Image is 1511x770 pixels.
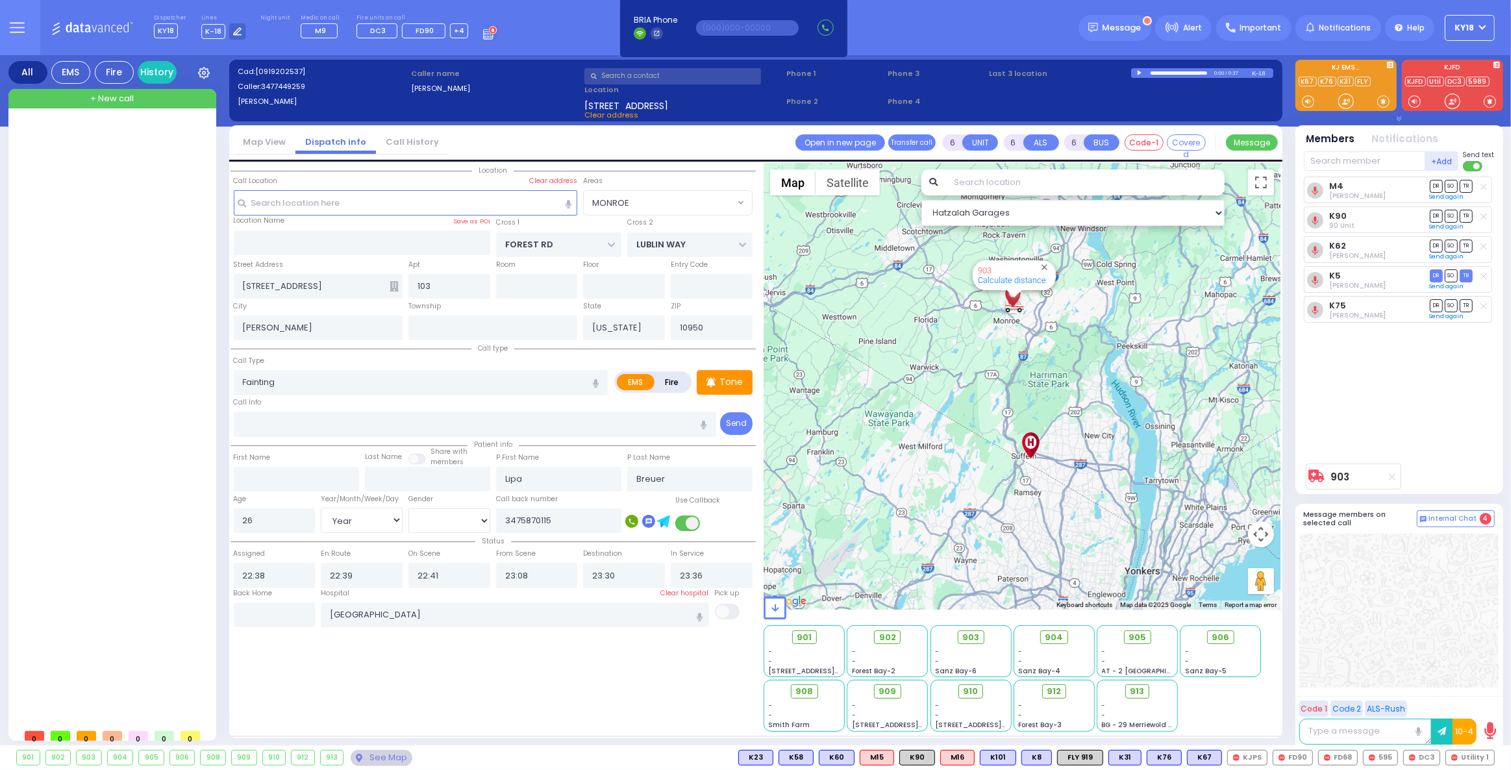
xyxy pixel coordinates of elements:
a: Send again [1430,312,1464,320]
div: K31 [1108,750,1142,765]
label: Last 3 location [989,68,1131,79]
a: Dispatch info [295,136,376,148]
div: 0:00 [1214,66,1225,81]
div: Utility 1 [1445,750,1495,765]
label: City [234,301,247,312]
label: Call back number [496,494,558,504]
span: 909 [879,685,896,698]
a: 903 [1330,472,1349,482]
span: K-18 [201,24,225,39]
label: Call Info [234,397,262,408]
label: Last Name [365,452,402,462]
span: - [1185,656,1189,666]
label: Entry Code [671,260,708,270]
label: Cross 2 [627,217,653,228]
label: Assigned [234,549,266,559]
span: 4 [1480,513,1492,525]
a: Open in new page [795,134,885,151]
label: In Service [671,549,704,559]
div: FLY 919 [1057,750,1103,765]
div: K23 [738,750,773,765]
label: Save as POI [453,217,490,226]
label: Gender [408,494,433,504]
div: 908 [201,751,225,765]
a: K62 [1329,241,1346,251]
button: KY18 [1445,15,1495,41]
span: Important [1240,22,1281,34]
span: 905 [1129,631,1146,644]
span: Forest Bay-2 [852,666,895,676]
span: - [1018,656,1022,666]
span: FD90 [416,25,434,36]
span: 904 [1045,631,1063,644]
input: (000)000-00000 [696,20,799,36]
button: Internal Chat 4 [1417,510,1495,527]
label: [PERSON_NAME] [411,83,580,94]
div: Good Samaritan Hospital [1019,432,1042,458]
span: members [431,457,464,467]
button: Map camera controls [1248,521,1274,547]
a: Send again [1430,282,1464,290]
span: 90 Unit [1329,221,1355,230]
button: Code-1 [1125,134,1164,151]
label: EMS [617,374,655,390]
span: DR [1430,180,1443,192]
div: 906 [170,751,195,765]
div: K90 [899,750,935,765]
label: P Last Name [627,453,670,463]
span: 902 [879,631,896,644]
span: [STREET_ADDRESS][PERSON_NAME] [769,666,892,676]
label: Age [234,494,247,504]
span: + New call [90,92,134,105]
span: 0 [77,731,96,741]
span: Internal Chat [1429,514,1477,523]
label: On Scene [408,549,440,559]
span: - [769,701,773,710]
img: red-radio-icon.svg [1369,754,1375,761]
span: Clear address [584,110,638,120]
div: ALS [860,750,894,765]
label: Township [408,301,441,312]
button: Send [720,412,753,435]
span: KY18 [154,23,178,38]
label: [PERSON_NAME] [238,96,406,107]
a: K75 [1329,301,1346,310]
a: K90 [1329,211,1347,221]
span: - [1102,710,1106,720]
span: [STREET_ADDRESS][PERSON_NAME] [935,720,1058,730]
label: Turn off text [1463,160,1484,173]
button: Show street map [770,169,816,195]
label: Pick up [715,588,740,599]
label: Fire units on call [356,14,468,22]
span: DR [1430,269,1443,282]
div: See map [351,750,412,766]
span: - [852,656,856,666]
div: BLS [1108,750,1142,765]
span: 0 [155,731,174,741]
label: Dispatcher [154,14,186,22]
label: Use Callback [675,495,720,506]
a: Send again [1430,253,1464,260]
label: Night unit [260,14,290,22]
span: Sanz Bay-4 [1018,666,1060,676]
div: 595 [1363,750,1398,765]
label: Cad: [238,66,406,77]
a: KJFD [1405,77,1426,86]
span: Alert [1183,22,1202,34]
span: - [1102,656,1106,666]
span: - [935,656,939,666]
img: red-radio-icon.svg [1324,754,1330,761]
span: BRIA Phone [634,14,677,26]
div: BLS [1021,750,1052,765]
label: Caller name [411,68,580,79]
div: BLS [779,750,814,765]
a: K31 [1338,77,1354,86]
span: 901 [797,631,812,644]
span: Jacob Jakobowits [1329,310,1386,320]
span: - [852,701,856,710]
label: KJ EMS... [1295,64,1397,73]
div: 0:37 [1228,66,1240,81]
img: comment-alt.png [1420,516,1427,523]
button: Drag Pegman onto the map to open Street View [1248,568,1274,594]
span: - [1102,701,1106,710]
